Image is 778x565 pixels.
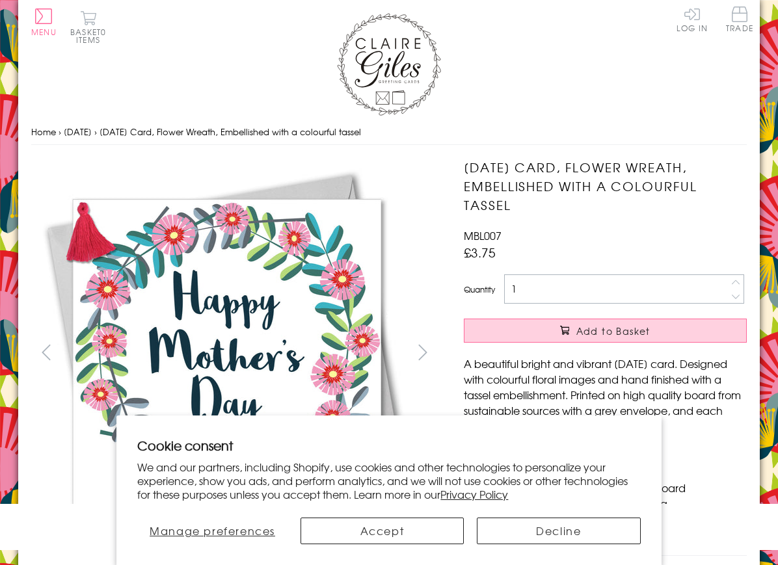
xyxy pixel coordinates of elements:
[76,26,106,46] span: 0 items
[337,13,441,116] img: Claire Giles Greetings Cards
[64,125,92,138] a: [DATE]
[464,319,747,343] button: Add to Basket
[100,125,361,138] span: [DATE] Card, Flower Wreath, Embellished with a colourful tassel
[464,283,495,295] label: Quantity
[31,158,422,548] img: Mother's Day Card, Flower Wreath, Embellished with a colourful tassel
[464,243,496,261] span: £3.75
[59,125,61,138] span: ›
[137,460,640,501] p: We and our partners, including Shopify, use cookies and other technologies to personalize your ex...
[31,119,747,146] nav: breadcrumbs
[464,158,747,214] h1: [DATE] Card, Flower Wreath, Embellished with a colourful tassel
[301,518,464,544] button: Accept
[70,10,106,44] button: Basket0 items
[137,518,287,544] button: Manage preferences
[726,7,753,34] a: Trade
[94,125,97,138] span: ›
[464,356,747,434] p: A beautiful bright and vibrant [DATE] card. Designed with colourful floral images and hand finish...
[137,436,640,454] h2: Cookie consent
[150,523,275,538] span: Manage preferences
[477,518,640,544] button: Decline
[31,8,57,36] button: Menu
[440,486,508,502] a: Privacy Policy
[464,228,502,243] span: MBL007
[31,337,60,367] button: prev
[31,26,57,38] span: Menu
[726,7,753,32] span: Trade
[576,324,651,337] span: Add to Basket
[677,7,708,32] a: Log In
[409,337,438,367] button: next
[31,125,56,138] a: Home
